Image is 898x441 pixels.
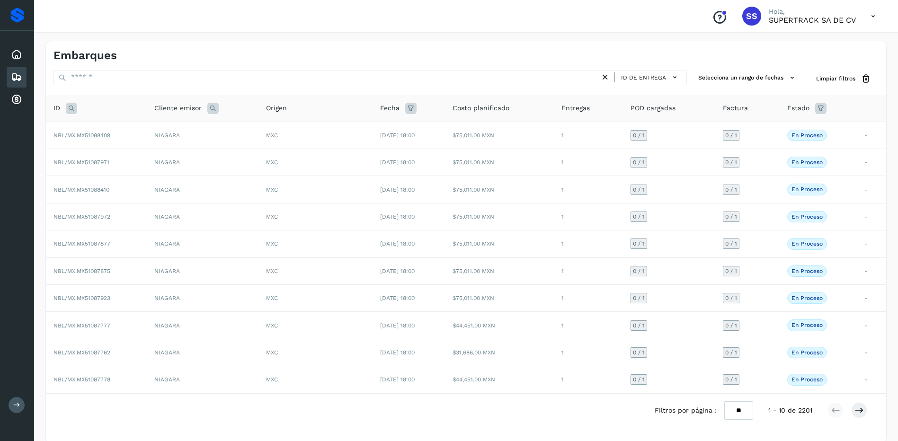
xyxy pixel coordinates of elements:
[266,322,278,329] span: MXC
[266,186,278,193] span: MXC
[633,214,645,220] span: 0 / 1
[147,176,258,203] td: NIAGARA
[266,376,278,383] span: MXC
[147,122,258,149] td: NIAGARA
[791,268,823,274] p: En proceso
[554,122,623,149] td: 1
[445,203,554,230] td: $75,011.00 MXN
[633,323,645,328] span: 0 / 1
[554,149,623,176] td: 1
[631,103,676,113] span: POD cargadas
[380,295,415,301] span: [DATE] 18:00
[147,203,258,230] td: NIAGARA
[266,132,278,139] span: MXC
[857,149,886,176] td: -
[445,366,554,393] td: $44,451.00 MXN
[53,240,110,247] span: NBL/MX.MX51087877
[453,103,509,113] span: Costo planificado
[380,103,400,113] span: Fecha
[791,349,823,356] p: En proceso
[791,295,823,301] p: En proceso
[725,132,737,138] span: 0 / 1
[621,73,666,82] span: ID de entrega
[445,230,554,257] td: $75,011.00 MXN
[266,268,278,274] span: MXC
[266,159,278,166] span: MXC
[445,176,554,203] td: $75,011.00 MXN
[147,285,258,312] td: NIAGARA
[725,377,737,382] span: 0 / 1
[633,268,645,274] span: 0 / 1
[53,103,60,113] span: ID
[725,295,737,301] span: 0 / 1
[857,257,886,284] td: -
[53,322,110,329] span: NBL/MX.MX51087777
[857,366,886,393] td: -
[154,103,202,113] span: Cliente emisor
[266,103,287,113] span: Origen
[554,257,623,284] td: 1
[445,339,554,366] td: $31,686.00 MXN
[857,339,886,366] td: -
[857,285,886,312] td: -
[554,176,623,203] td: 1
[147,366,258,393] td: NIAGARA
[725,241,737,247] span: 0 / 1
[561,103,590,113] span: Entregas
[723,103,748,113] span: Factura
[791,376,823,383] p: En proceso
[857,312,886,339] td: -
[769,16,856,25] p: SUPERTRACK SA DE CV
[147,312,258,339] td: NIAGARA
[53,295,110,301] span: NBL/MX.MX51087923
[7,67,27,88] div: Embarques
[53,159,109,166] span: NBL/MX.MX51087971
[725,159,737,165] span: 0 / 1
[380,349,415,356] span: [DATE] 18:00
[857,176,886,203] td: -
[618,71,683,84] button: ID de entrega
[380,186,415,193] span: [DATE] 18:00
[554,312,623,339] td: 1
[266,295,278,301] span: MXC
[857,203,886,230] td: -
[554,285,623,312] td: 1
[655,406,717,415] span: Filtros por página :
[53,268,110,274] span: NBL/MX.MX51087875
[380,213,415,220] span: [DATE] 18:00
[445,149,554,176] td: $75,011.00 MXN
[633,350,645,355] span: 0 / 1
[725,268,737,274] span: 0 / 1
[725,214,737,220] span: 0 / 1
[791,240,823,247] p: En proceso
[554,366,623,393] td: 1
[694,70,801,86] button: Selecciona un rango de fechas
[633,295,645,301] span: 0 / 1
[53,376,110,383] span: NBL/MX.MX51087778
[266,349,278,356] span: MXC
[554,230,623,257] td: 1
[768,406,812,415] span: 1 - 10 de 2201
[769,8,856,16] p: Hola,
[380,322,415,329] span: [DATE] 18:00
[380,240,415,247] span: [DATE] 18:00
[787,103,809,113] span: Estado
[554,203,623,230] td: 1
[380,132,415,139] span: [DATE] 18:00
[147,230,258,257] td: NIAGARA
[633,187,645,193] span: 0 / 1
[791,322,823,328] p: En proceso
[725,323,737,328] span: 0 / 1
[53,132,110,139] span: NBL/MX.MX51088409
[53,349,110,356] span: NBL/MX.MX51087762
[554,339,623,366] td: 1
[857,230,886,257] td: -
[380,159,415,166] span: [DATE] 18:00
[633,159,645,165] span: 0 / 1
[53,186,109,193] span: NBL/MX.MX51088410
[445,285,554,312] td: $75,011.00 MXN
[266,213,278,220] span: MXC
[445,122,554,149] td: $75,011.00 MXN
[791,186,823,193] p: En proceso
[445,257,554,284] td: $75,011.00 MXN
